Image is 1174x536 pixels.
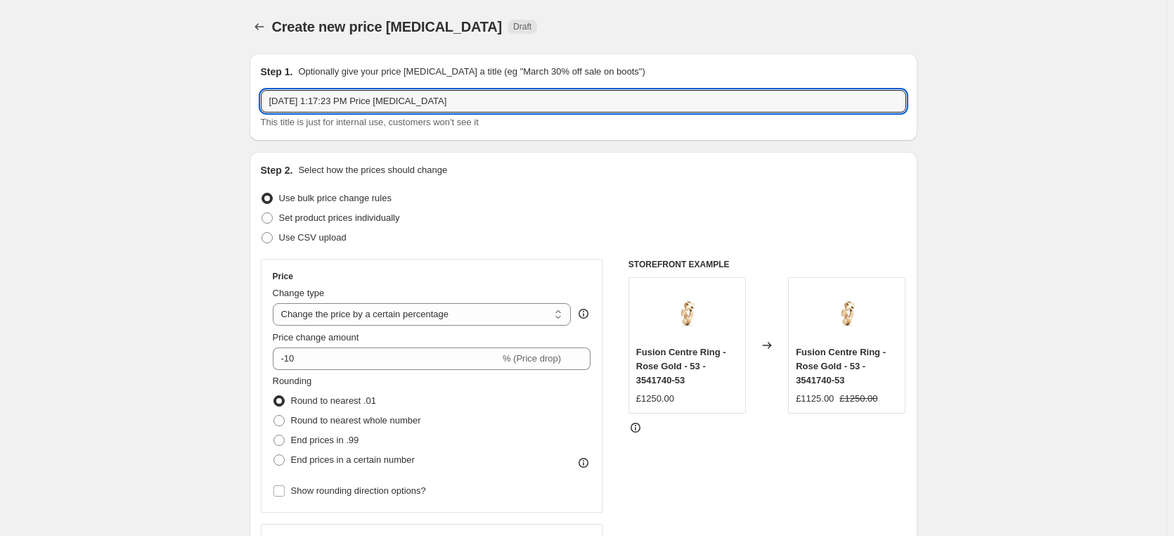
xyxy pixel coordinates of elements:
span: Rounding [273,376,312,386]
span: Use CSV upload [279,232,347,243]
button: Price change jobs [250,17,269,37]
span: End prices in a certain number [291,454,415,465]
h6: STOREFRONT EXAMPLE [628,259,906,270]
span: Round to nearest .01 [291,395,376,406]
span: Set product prices individually [279,212,400,223]
span: This title is just for internal use, customers won't see it [261,117,479,127]
h3: Price [273,271,293,282]
span: End prices in .99 [291,435,359,445]
h2: Step 2. [261,163,293,177]
div: £1250.00 [636,392,674,406]
span: Use bulk price change rules [279,193,392,203]
input: 30% off holiday sale [261,90,906,113]
p: Select how the prices should change [298,163,447,177]
span: Fusion Centre Ring - Rose Gold - 53 - 3541740-53 [796,347,886,385]
input: -15 [273,347,500,370]
span: Price change amount [273,332,359,343]
div: £1125.00 [796,392,834,406]
span: % (Price drop) [503,353,561,364]
h2: Step 1. [261,65,293,79]
p: Optionally give your price [MEDICAL_DATA] a title (eg "March 30% off sale on boots") [298,65,645,79]
strike: £1250.00 [839,392,877,406]
img: georg-jensen-fusion-centre-ring-rose-gold-53-3541740-53-p1087-96520_image_80x.jpg [659,285,715,341]
span: Fusion Centre Ring - Rose Gold - 53 - 3541740-53 [636,347,726,385]
span: Draft [513,21,531,32]
span: Round to nearest whole number [291,415,421,426]
span: Create new price [MEDICAL_DATA] [272,19,503,34]
span: Show rounding direction options? [291,485,426,496]
span: Change type [273,288,325,298]
div: help [576,307,591,321]
img: georg-jensen-fusion-centre-ring-rose-gold-53-3541740-53-p1087-96520_image_80x.jpg [819,285,875,341]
